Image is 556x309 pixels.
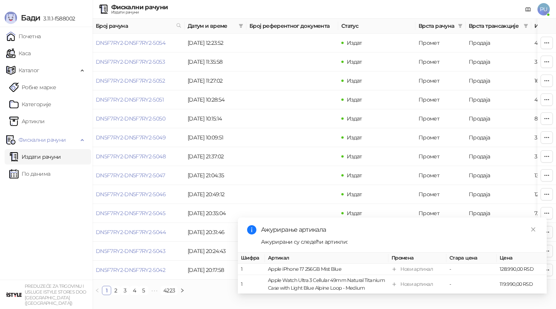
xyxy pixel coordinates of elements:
span: left [95,288,100,293]
a: Издати рачуни [9,149,61,165]
a: 4223 [161,286,177,295]
td: DN5F7RY2-DN5F7RY2-5047 [93,166,185,185]
td: DN5F7RY2-DN5F7RY2-5046 [93,185,185,204]
td: Продаја [466,147,531,166]
td: 128.990,00 RSD [497,264,547,275]
li: Следећих 5 Страна [148,286,161,295]
td: [DATE] 21:04:35 [185,166,246,185]
li: Следећа страна [178,286,187,295]
span: info-circle [247,225,256,234]
td: Промет [415,166,466,185]
td: [DATE] 10:15:14 [185,109,246,128]
a: DN5F7RY2-DN5F7RY2-5049 [96,134,166,141]
a: DN5F7RY2-DN5F7RY2-5052 [96,77,165,84]
span: Издат [347,96,362,103]
td: Продаја [466,166,531,185]
span: Издат [347,172,362,179]
td: Продаја [466,53,531,71]
li: Претходна страна [93,286,102,295]
span: close [531,227,536,232]
span: Издат [347,39,362,46]
a: Каса [6,46,31,61]
td: [DATE] 20:24:43 [185,242,246,261]
td: Промет [415,71,466,90]
a: DN5F7RY2-DN5F7RY2-5045 [96,210,165,217]
th: Статус [338,19,415,34]
td: DN5F7RY2-DN5F7RY2-5044 [93,223,185,242]
td: [DATE] 20:49:12 [185,185,246,204]
span: filter [237,20,245,32]
a: DN5F7RY2-DN5F7RY2-5053 [96,58,165,65]
td: Промет [415,34,466,53]
td: Продаја [466,109,531,128]
span: Бади [21,13,40,22]
span: Каталог [19,63,39,78]
a: 5 [139,286,148,295]
img: Logo [5,12,17,24]
td: - [446,264,497,275]
div: Нови артикал [400,265,433,273]
td: DN5F7RY2-DN5F7RY2-5045 [93,204,185,223]
li: 2 [111,286,120,295]
span: ••• [148,286,161,295]
span: Фискални рачуни [19,132,66,148]
a: По данима [9,166,50,182]
a: DN5F7RY2-DN5F7RY2-5054 [96,39,165,46]
span: Број рачуна [96,22,173,30]
td: [DATE] 20:31:46 [185,223,246,242]
a: DN5F7RY2-DN5F7RY2-5043 [96,248,165,255]
span: right [180,288,185,293]
span: Издат [347,153,362,160]
span: PU [537,3,550,15]
th: Стара цена [446,253,497,264]
td: [DATE] 20:35:04 [185,204,246,223]
th: Цена [497,253,547,264]
button: left [93,286,102,295]
td: DN5F7RY2-DN5F7RY2-5053 [93,53,185,71]
a: Почетна [6,29,41,44]
td: Apple iPhone 17 256GB Mist Blue [265,264,388,275]
td: Продаја [466,128,531,147]
a: 3 [121,286,129,295]
a: Close [529,225,537,234]
td: Промет [415,90,466,109]
span: 3.11.1-f588002 [40,15,75,22]
td: [DATE] 11:27:02 [185,71,246,90]
th: Артикал [265,253,388,264]
td: Продаја [466,185,531,204]
li: 4 [130,286,139,295]
td: [DATE] 12:23:52 [185,34,246,53]
td: DN5F7RY2-DN5F7RY2-5043 [93,242,185,261]
td: Промет [415,185,466,204]
td: Промет [415,109,466,128]
td: DN5F7RY2-DN5F7RY2-5042 [93,261,185,280]
a: DN5F7RY2-DN5F7RY2-5044 [96,229,166,236]
span: filter [456,20,464,32]
td: DN5F7RY2-DN5F7RY2-5051 [93,90,185,109]
div: Ажурирање артикала [261,225,537,234]
td: Промет [415,128,466,147]
a: Категорије [9,97,51,112]
span: Врста трансакције [469,22,520,30]
div: Нови артикал [400,280,433,288]
th: Промена [388,253,446,264]
span: Издат [347,77,362,84]
th: Број референтног документа [246,19,338,34]
a: 1 [102,286,111,295]
th: Врста трансакције [466,19,531,34]
td: Продаја [466,34,531,53]
td: [DATE] 10:28:54 [185,90,246,109]
td: 1 [238,275,265,294]
small: PREDUZEĆE ZA TRGOVINU I USLUGE ISTYLE STORES DOO [GEOGRAPHIC_DATA] ([GEOGRAPHIC_DATA]) [25,284,86,306]
span: Издат [347,115,362,122]
td: Apple Watch Ultra 3 Cellular 49mm Natural Titanium Case with Light Blue Alpine Loop - Medium [265,275,388,294]
th: Врста рачуна [415,19,466,34]
td: Продаја [466,71,531,90]
td: DN5F7RY2-DN5F7RY2-5048 [93,147,185,166]
td: DN5F7RY2-DN5F7RY2-5050 [93,109,185,128]
td: Промет [415,204,466,223]
td: Промет [415,147,466,166]
td: [DATE] 11:35:58 [185,53,246,71]
td: 1 [238,264,265,275]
